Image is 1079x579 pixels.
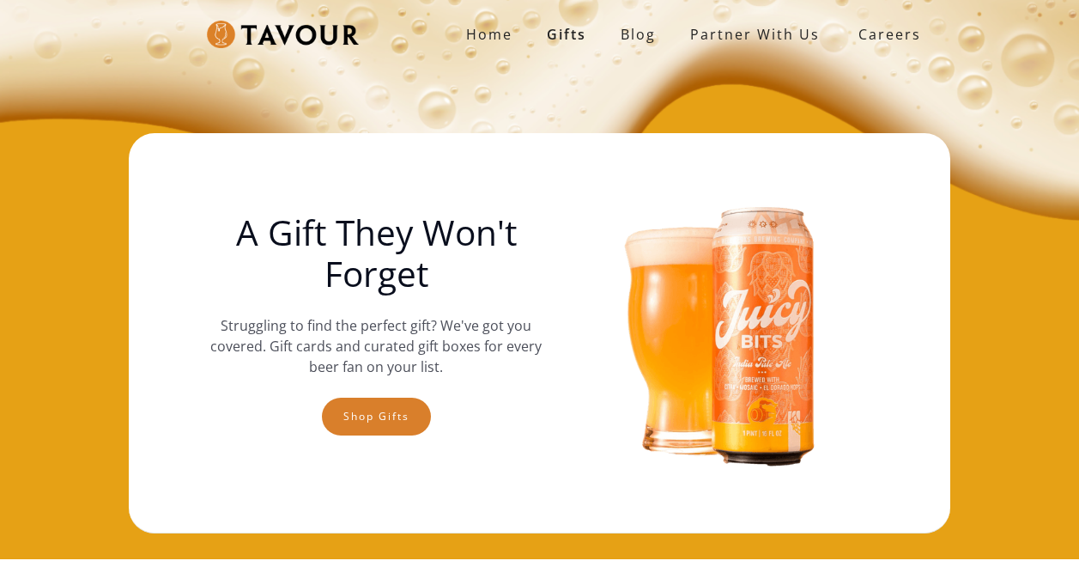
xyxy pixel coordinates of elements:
p: Struggling to find the perfect gift? We've got you covered. Gift cards and curated gift boxes for... [199,315,554,377]
strong: Home [466,25,512,44]
a: partner with us [673,17,837,52]
a: Careers [837,10,934,58]
a: Shop gifts [322,398,431,436]
a: Blog [603,17,673,52]
a: Gifts [530,17,603,52]
h1: A Gift They Won't Forget [199,212,554,295]
strong: Careers [858,17,921,52]
a: Home [449,17,530,52]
